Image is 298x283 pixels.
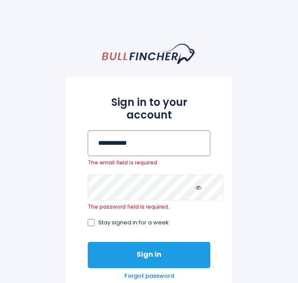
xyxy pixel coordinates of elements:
button: Sign in [88,242,210,268]
a: Forgot password [124,273,174,280]
span: The password field is required. [88,203,210,210]
span: The email field is required. [88,159,210,166]
a: homepage [102,44,196,64]
h2: Sign in to your account [88,96,210,122]
input: Stay signed in for a week [88,219,95,226]
span: Stay signed in for a week [98,219,169,227]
